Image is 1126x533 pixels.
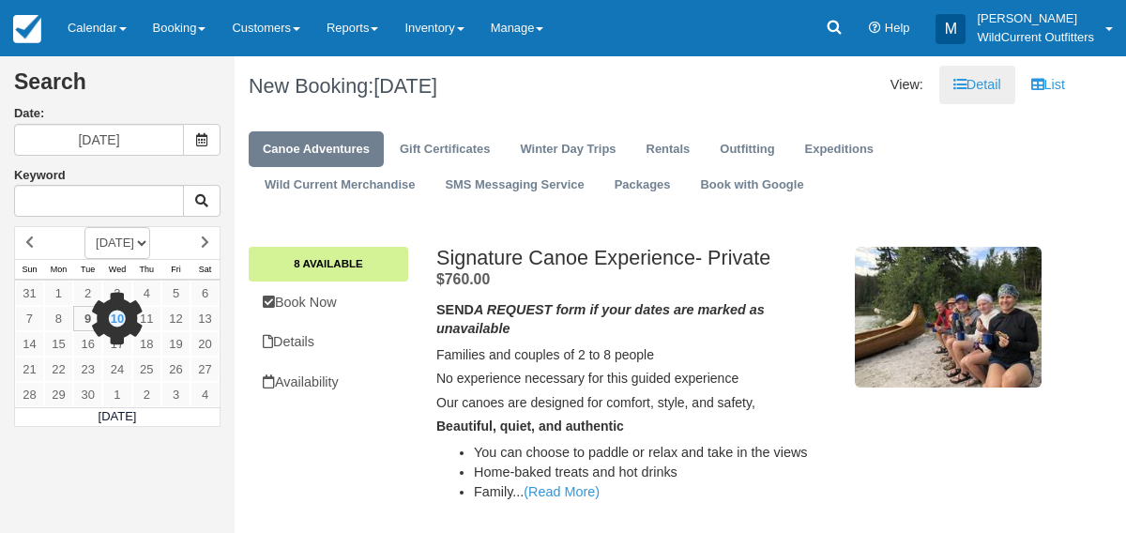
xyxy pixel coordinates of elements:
[686,167,817,204] a: Book with Google
[474,482,840,502] li: Family...
[436,396,840,410] h5: Our canoes are designed for comfort, style, and safety,
[249,131,384,168] a: Canoe Adventures
[936,14,966,44] div: M
[855,247,1042,388] img: M10-6
[249,323,408,361] a: Details
[474,443,840,463] li: You can choose to paddle or relax and take in the views
[939,66,1015,104] a: Detail
[706,131,788,168] a: Outfitting
[373,74,437,98] span: [DATE]
[251,167,429,204] a: Wild Current Merchandise
[977,28,1094,47] p: WildCurrent Outfitters
[249,363,408,402] a: Availability
[977,9,1094,28] p: [PERSON_NAME]
[506,131,630,168] a: Winter Day Trips
[13,15,41,43] img: checkfront-main-nav-mini-logo.png
[249,283,408,322] a: Book Now
[249,75,643,98] h1: New Booking:
[436,419,624,434] strong: Beautiful, quiet, and authentic
[524,484,600,499] a: (Read More)
[601,167,685,204] a: Packages
[436,247,840,269] h2: Signature Canoe Experience- Private
[183,185,221,217] button: Keyword Search
[885,21,910,35] span: Help
[436,271,490,287] span: $760.00
[869,23,881,35] i: Help
[632,131,705,168] a: Rentals
[791,131,888,168] a: Expeditions
[436,271,490,287] strong: Price: $760
[14,105,221,123] label: Date:
[436,302,765,337] em: A REQUEST form if your dates are marked as unavailable
[14,168,66,182] label: Keyword
[386,131,504,168] a: Gift Certificates
[876,66,937,104] li: View:
[249,247,408,281] a: 8 Available
[436,372,840,386] h5: No experience necessary for this guided experience
[474,463,840,482] li: Home-baked treats and hot drinks
[436,348,840,362] h5: Families and couples of 2 to 8 people
[431,167,598,204] a: SMS Messaging Service
[1017,66,1079,104] a: List
[14,70,221,105] h2: Search
[436,302,765,337] strong: SEND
